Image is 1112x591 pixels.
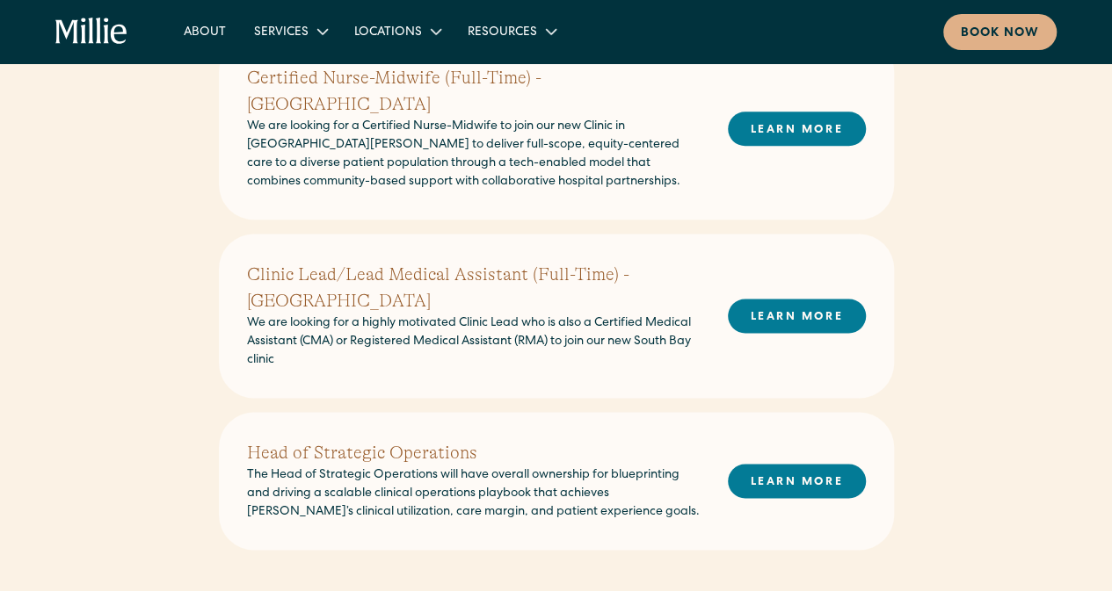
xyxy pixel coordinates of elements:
[247,118,700,191] p: We are looking for a Certified Nurse-Midwife to join our new Clinic in [GEOGRAPHIC_DATA][PERSON_N...
[454,17,569,46] div: Resources
[240,17,340,46] div: Services
[468,24,537,42] div: Resources
[247,466,700,522] p: The Head of Strategic Operations will have overall ownership for blueprinting and driving a scala...
[247,65,700,118] h2: Certified Nurse-Midwife (Full-Time) - [GEOGRAPHIC_DATA]
[943,14,1057,50] a: Book now
[247,262,700,314] h2: Clinic Lead/Lead Medical Assistant (Full-Time) - [GEOGRAPHIC_DATA]
[728,112,866,146] a: LEARN MORE
[728,299,866,333] a: LEARN MORE
[354,24,422,42] div: Locations
[55,18,127,46] a: home
[247,314,700,370] p: We are looking for a highly motivated Clinic Lead who is also a Certified Medical Assistant (CMA)...
[247,440,700,466] h2: Head of Strategic Operations
[254,24,309,42] div: Services
[170,17,240,46] a: About
[340,17,454,46] div: Locations
[961,25,1039,43] div: Book now
[728,464,866,498] a: LEARN MORE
